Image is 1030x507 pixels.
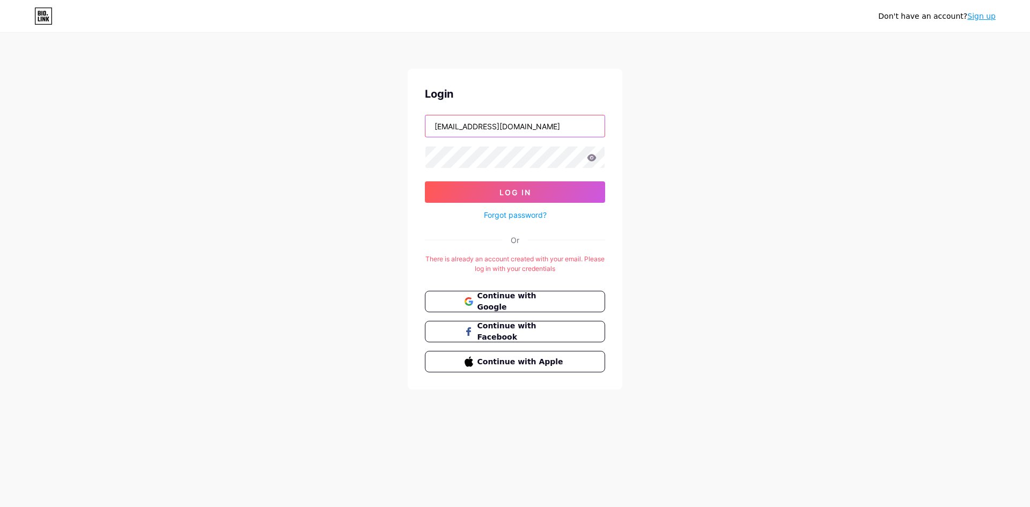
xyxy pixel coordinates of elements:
[425,86,605,102] div: Login
[477,320,566,343] span: Continue with Facebook
[477,290,566,313] span: Continue with Google
[499,188,531,197] span: Log In
[425,291,605,312] button: Continue with Google
[425,115,605,137] input: Username
[425,321,605,342] button: Continue with Facebook
[511,234,519,246] div: Or
[484,209,547,221] a: Forgot password?
[477,356,566,368] span: Continue with Apple
[878,11,996,22] div: Don't have an account?
[967,12,996,20] a: Sign up
[425,181,605,203] button: Log In
[425,351,605,372] button: Continue with Apple
[425,254,605,274] div: There is already an account created with your email. Please log in with your credentials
